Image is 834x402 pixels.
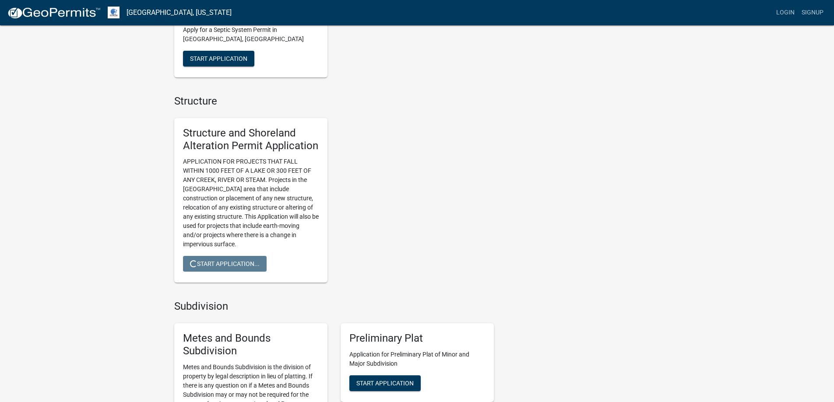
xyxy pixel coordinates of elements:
[108,7,120,18] img: Otter Tail County, Minnesota
[190,260,260,267] span: Start Application...
[773,4,798,21] a: Login
[190,55,247,62] span: Start Application
[349,332,485,345] h5: Preliminary Plat
[183,256,267,272] button: Start Application...
[798,4,827,21] a: Signup
[174,300,494,313] h4: Subdivision
[183,25,319,44] p: Apply for a Septic System Permit in [GEOGRAPHIC_DATA], [GEOGRAPHIC_DATA]
[127,5,232,20] a: [GEOGRAPHIC_DATA], [US_STATE]
[183,157,319,249] p: APPLICATION FOR PROJECTS THAT FALL WITHIN 1000 FEET OF A LAKE OR 300 FEET OF ANY CREEK, RIVER OR ...
[183,51,254,66] button: Start Application
[174,95,494,108] h4: Structure
[349,375,421,391] button: Start Application
[349,350,485,368] p: Application for Preliminary Plat of Minor and Major Subdivision
[183,127,319,152] h5: Structure and Shoreland Alteration Permit Application
[356,379,414,386] span: Start Application
[183,332,319,357] h5: Metes and Bounds Subdivision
